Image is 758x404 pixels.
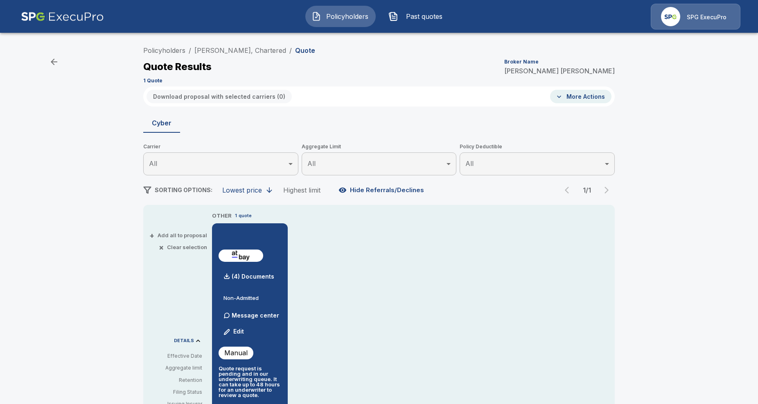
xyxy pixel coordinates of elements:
[579,187,595,193] p: 1 / 1
[460,143,615,151] span: Policy Deductible
[504,59,539,64] p: Broker Name
[295,47,315,54] p: Quote
[220,324,248,340] button: Edit
[307,159,316,168] span: All
[465,159,474,168] span: All
[174,338,194,343] p: DETAILS
[382,6,453,27] button: Past quotes IconPast quotes
[150,377,202,384] p: Retention
[325,11,370,21] span: Policyholders
[504,68,615,74] p: [PERSON_NAME] [PERSON_NAME]
[212,212,232,220] p: OTHER
[651,4,740,30] a: Agency IconSPG ExecuPro
[21,4,104,30] img: AA Logo
[232,311,279,320] p: Message center
[159,245,164,250] span: ×
[143,143,298,151] span: Carrier
[302,143,457,151] span: Aggregate Limit
[223,295,281,301] p: Non-Admitted
[160,245,207,250] button: ×Clear selection
[155,186,212,193] span: SORTING OPTIONS:
[194,46,286,54] a: [PERSON_NAME], Chartered
[232,274,274,279] p: (4) Documents
[150,364,202,372] p: Aggregate limit
[149,159,157,168] span: All
[189,45,191,55] li: /
[661,7,680,26] img: Agency Icon
[143,113,180,133] button: Cyber
[388,11,398,21] img: Past quotes Icon
[311,11,321,21] img: Policyholders Icon
[219,366,281,398] p: Quote request is pending and in our underwriting queue. It can take up to 48 hours for an underwr...
[224,348,248,358] p: Manual
[235,212,237,219] p: 1
[239,212,252,219] p: quote
[222,250,260,262] img: atbaycybersurplus
[283,186,320,194] div: Highest limit
[289,45,292,55] li: /
[337,182,427,198] button: Hide Referrals/Declines
[149,233,154,238] span: +
[143,45,315,55] nav: breadcrumb
[143,46,185,54] a: Policyholders
[150,388,202,396] p: Filing Status
[150,352,202,360] p: Effective Date
[550,90,611,103] button: More Actions
[143,62,212,72] p: Quote Results
[402,11,447,21] span: Past quotes
[222,186,262,194] div: Lowest price
[305,6,376,27] button: Policyholders IconPolicyholders
[147,90,292,103] button: Download proposal with selected carriers (0)
[143,78,162,83] p: 1 Quote
[151,233,207,238] button: +Add all to proposal
[687,13,726,21] p: SPG ExecuPro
